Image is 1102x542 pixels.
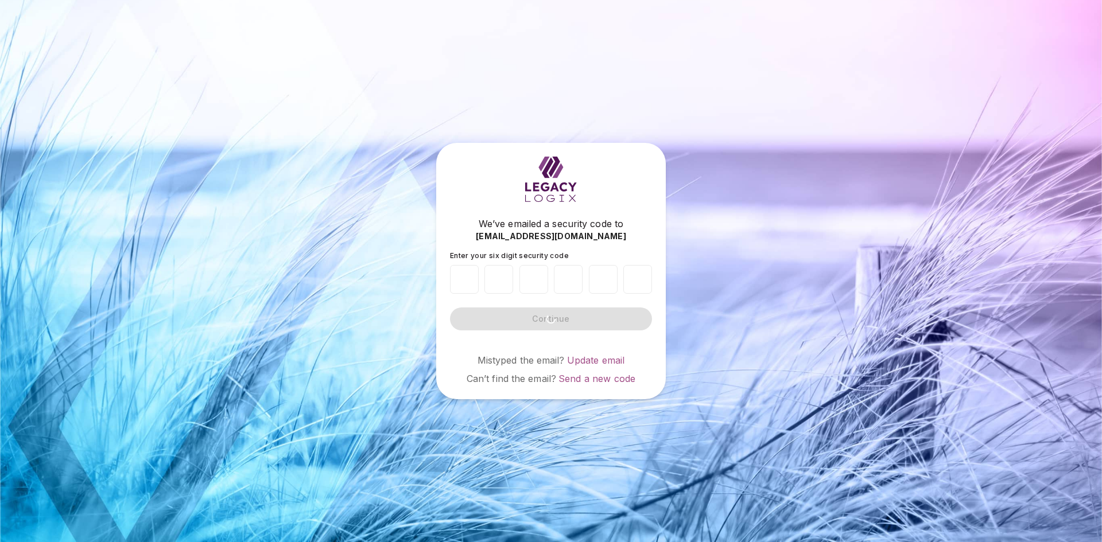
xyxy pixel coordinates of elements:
[478,354,565,366] span: Mistyped the email?
[567,354,625,366] a: Update email
[479,217,623,231] span: We’ve emailed a security code to
[450,251,569,260] span: Enter your six digit security code
[558,373,635,384] a: Send a new code
[476,231,626,242] span: [EMAIL_ADDRESS][DOMAIN_NAME]
[467,373,556,384] span: Can’t find the email?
